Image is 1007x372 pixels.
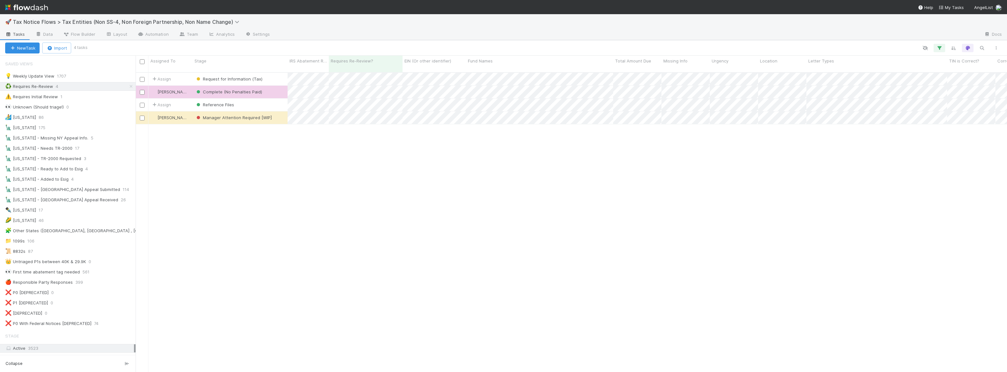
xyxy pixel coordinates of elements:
[5,82,53,91] div: Requires Re-Review
[91,134,100,142] span: 5
[5,72,54,80] div: Weekly Update View
[5,361,23,367] span: Collapse
[331,58,373,64] span: Requires Re-Review?
[140,77,145,82] input: Toggle Row Selected
[28,247,39,255] span: 87
[290,58,327,64] span: IRS Abatement Requested & Pending
[35,355,38,363] span: 0
[30,30,58,40] a: Data
[5,329,19,342] span: Stage
[5,93,58,101] div: Requires Initial Review
[5,104,12,110] span: 👀
[195,58,206,64] span: Stage
[174,30,203,40] a: Team
[712,58,728,64] span: Urgency
[74,45,88,51] small: 4 tasks
[5,155,81,163] div: [US_STATE] - TR-2000 Requested
[71,175,80,183] span: 4
[979,30,1007,40] a: Docs
[5,278,73,286] div: Responsible Party Responses
[5,176,12,182] span: 🗽
[5,196,118,204] div: [US_STATE] - [GEOGRAPHIC_DATA] Appeal Received
[203,30,240,40] a: Analytics
[51,299,60,307] span: 0
[151,101,171,108] span: Assign
[5,156,12,161] span: 🗽
[938,4,964,11] a: My Tasks
[157,115,190,120] span: [PERSON_NAME]
[5,166,12,171] span: 🗽
[195,115,272,120] span: Manager Attention Required [WIP]
[151,76,171,82] span: Assign
[85,165,94,173] span: 4
[5,217,12,223] span: 🌽
[39,206,49,214] span: 17
[5,344,134,352] div: Active
[150,58,176,64] span: Assigned To
[5,216,36,224] div: [US_STATE]
[151,89,189,95] div: [PERSON_NAME]
[5,355,33,363] span: Untriaged
[5,207,12,213] span: ✒️
[121,196,132,204] span: 26
[94,320,105,328] span: 74
[5,259,12,264] span: 👑
[5,206,36,214] div: [US_STATE]
[63,31,95,37] span: Flow Builder
[5,113,36,121] div: [US_STATE]
[5,165,83,173] div: [US_STATE] - Ready to Add to Esig
[5,124,36,132] div: [US_STATE]
[5,145,12,151] span: 🗽
[5,94,12,99] span: ⚠️
[995,5,1002,11] img: avatar_85833754-9fc2-4f19-a44b-7938606ee299.png
[61,93,69,101] span: 1
[5,186,120,194] div: [US_STATE] - [GEOGRAPHIC_DATA] Appeal Submitted
[123,186,136,194] span: 114
[5,290,12,295] span: ❌
[404,58,451,64] span: EIN (Or other identifier)
[151,115,157,120] img: avatar_2c958fe4-7690-4b4d-a881-c5dfc7d29e13.png
[151,114,189,121] div: [PERSON_NAME]
[39,113,50,121] span: 86
[66,103,75,111] span: 0
[132,30,174,40] a: Automation
[75,278,90,286] span: 399
[39,124,52,132] span: 175
[5,237,25,245] div: 1099s
[5,269,12,274] span: 👀
[27,237,41,245] span: 106
[39,216,50,224] span: 46
[5,238,12,243] span: 📁
[5,268,80,276] div: First time abatement tag needed
[140,90,145,95] input: Toggle Row Selected
[195,76,262,81] span: Request for Information (Tax)
[151,89,157,94] img: avatar_cc3a00d7-dd5c-4a2f-8d58-dd6545b20c0d.png
[5,31,25,37] span: Tasks
[45,309,54,317] span: 0
[5,73,12,79] span: 💡
[5,300,12,305] span: ❌
[5,289,49,297] div: P0 [DEPRECATED]
[5,114,12,120] span: 🏄
[938,5,964,10] span: My Tasks
[51,289,60,297] span: 0
[13,19,242,25] span: Tax Notice Flows > Tax Entities (Non SS-4, Non Foreign Partnership, Non Name Change)
[5,57,33,70] span: Saved Views
[5,310,12,316] span: ❌
[5,134,88,142] div: [US_STATE] - Missing NY Appeal Info.
[760,58,777,64] span: Location
[195,89,262,95] div: Complete (No Penalties Paid)
[5,2,48,13] img: logo-inverted-e16ddd16eac7371096b0.svg
[5,320,91,328] div: P0 With Federal Notices [DEPRECATED]
[5,186,12,192] span: 🗽
[468,58,493,64] span: Fund Names
[42,43,71,53] button: Import
[949,58,979,64] span: TIN is Correct?
[195,101,234,108] div: Reference Files
[140,116,145,120] input: Toggle Row Selected
[974,5,993,10] span: AngelList
[5,248,12,254] span: 📜
[5,135,12,140] span: 🗽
